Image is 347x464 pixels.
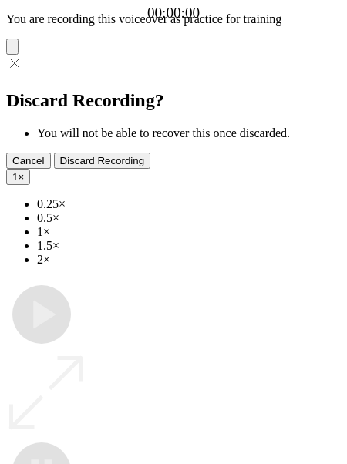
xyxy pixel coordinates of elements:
button: 1× [6,169,30,185]
li: 2× [37,253,341,267]
a: 00:00:00 [147,5,200,22]
li: 1× [37,225,341,239]
li: 0.5× [37,211,341,225]
li: 1.5× [37,239,341,253]
h2: Discard Recording? [6,90,341,111]
li: 0.25× [37,197,341,211]
span: 1 [12,171,18,183]
p: You are recording this voiceover as practice for training [6,12,341,26]
button: Discard Recording [54,153,151,169]
li: You will not be able to recover this once discarded. [37,126,341,140]
button: Cancel [6,153,51,169]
